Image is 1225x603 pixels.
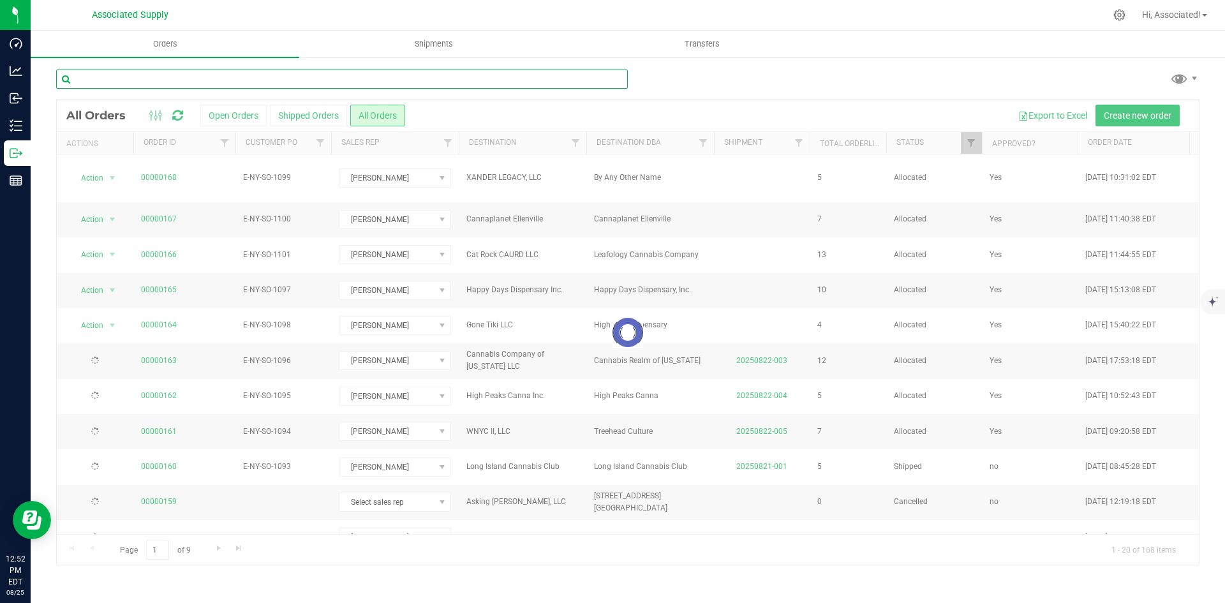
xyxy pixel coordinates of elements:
span: Orders [136,38,195,50]
inline-svg: Inbound [10,92,22,105]
inline-svg: Inventory [10,119,22,132]
span: Shipments [397,38,470,50]
p: 08/25 [6,588,25,597]
inline-svg: Analytics [10,64,22,77]
a: Orders [31,31,299,57]
a: Transfers [568,31,836,57]
a: Shipments [299,31,568,57]
inline-svg: Reports [10,174,22,187]
p: 12:52 PM EDT [6,553,25,588]
span: Transfers [667,38,737,50]
iframe: Resource center [13,501,51,539]
div: Manage settings [1111,9,1127,21]
span: Associated Supply [92,10,168,20]
inline-svg: Dashboard [10,37,22,50]
input: Search Order ID, Destination, Customer PO... [56,70,628,89]
span: Hi, Associated! [1142,10,1201,20]
inline-svg: Outbound [10,147,22,160]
